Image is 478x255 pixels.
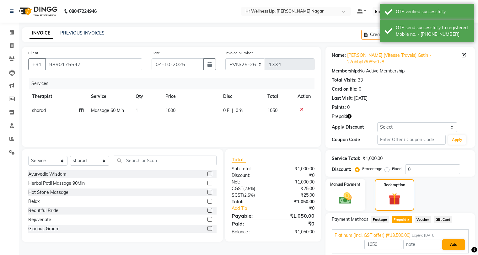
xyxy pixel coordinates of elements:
img: _gift.svg [385,192,404,206]
span: 2.5% [244,186,254,191]
span: Voucher [415,216,431,223]
div: Balance : [227,229,273,235]
div: OTP send successfully to registered Mobile no. - 919890175547 [396,24,470,38]
th: Action [294,89,314,104]
b: 08047224946 [69,3,97,20]
span: 2.5% [244,193,254,198]
div: Hot Stone Massage [28,189,68,196]
div: No Active Membership [332,68,469,74]
span: Platinum (Incl. GST offer) (₹13,500.00) [335,232,411,239]
div: Points: [332,104,346,111]
a: Add Tip [227,205,281,212]
div: Glorious Groom [28,226,59,232]
div: Discount: [227,172,273,179]
label: Redemption [384,182,405,188]
span: SGST [232,192,243,198]
div: 33 [358,77,363,83]
div: OTP verified successfully. [396,8,470,15]
input: Enter Offer / Coupon Code [377,135,446,145]
th: Qty [132,89,162,104]
span: 2 [406,218,410,222]
label: Date [152,50,160,56]
div: Discount: [332,166,351,173]
span: 1050 [267,108,277,113]
th: Total [264,89,294,104]
div: Service Total: [332,155,360,162]
label: Client [28,50,38,56]
div: ( ) [227,192,273,199]
button: Apply [448,135,466,145]
a: PREVIOUS INVOICES [60,30,105,36]
div: Paid: [227,220,273,227]
input: note [403,240,441,249]
img: logo [16,3,59,20]
div: Name: [332,52,346,65]
button: Create New [361,30,397,40]
div: Total Visits: [332,77,357,83]
label: Fixed [392,166,401,172]
span: 0 % [236,107,243,114]
span: Prepaid [392,216,412,223]
div: ₹1,050.00 [273,199,319,205]
div: Total: [227,199,273,205]
div: 0 [359,86,361,93]
div: Relax [28,198,40,205]
div: Beautiful Bride [28,207,58,214]
label: Percentage [362,166,382,172]
span: Massage 60 Min [91,108,124,113]
div: ₹1,050.00 [273,229,319,235]
div: Coupon Code [332,136,377,143]
span: Package [371,216,389,223]
label: Invoice Number [225,50,253,56]
th: Disc [219,89,264,104]
div: Last Visit: [332,95,353,102]
div: ₹25.00 [273,192,319,199]
div: ₹1,000.00 [273,166,319,172]
span: Prepaid [332,113,347,120]
div: ₹0 [281,205,319,212]
div: Sub Total: [227,166,273,172]
th: Therapist [28,89,87,104]
div: ₹1,050.00 [273,212,319,220]
span: 1000 [165,108,175,113]
div: Herbal Potli Massage 90Min [28,180,85,187]
div: ₹0 [273,220,319,227]
img: _cash.svg [335,191,356,205]
th: Price [162,89,220,104]
a: [PERSON_NAME] (Vitesse Travels) Gstin - 27abbpb3085c1z8 [347,52,462,65]
span: | [232,107,233,114]
th: Service [87,89,132,104]
span: 0 F [223,107,229,114]
span: Total [232,156,246,163]
div: Card on file: [332,86,357,93]
button: Add [442,239,465,250]
div: Net: [227,179,273,185]
div: Services [29,78,319,89]
div: Ayurvedic Wisdom [28,171,66,178]
div: ₹0 [273,172,319,179]
span: Gift Card [434,216,453,223]
input: Search by Name/Mobile/Email/Code [45,58,142,70]
span: 1 [136,108,138,113]
div: Payable: [227,212,273,220]
span: sharad [32,108,46,113]
div: Apply Discount [332,124,377,130]
span: Expiry: [DATE] [412,233,436,238]
div: ₹1,000.00 [363,155,383,162]
a: INVOICE [30,28,53,39]
div: ₹1,000.00 [273,179,319,185]
div: Rejuvenate [28,216,51,223]
div: [DATE] [354,95,368,102]
input: Amount [364,240,402,249]
input: Search or Scan [114,156,217,165]
div: 0 [347,104,350,111]
div: ( ) [227,185,273,192]
button: +91 [28,58,46,70]
div: Membership: [332,68,359,74]
span: CGST [232,186,243,191]
span: Payment Methods [332,216,368,223]
label: Manual Payment [330,182,360,187]
div: ₹25.00 [273,185,319,192]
